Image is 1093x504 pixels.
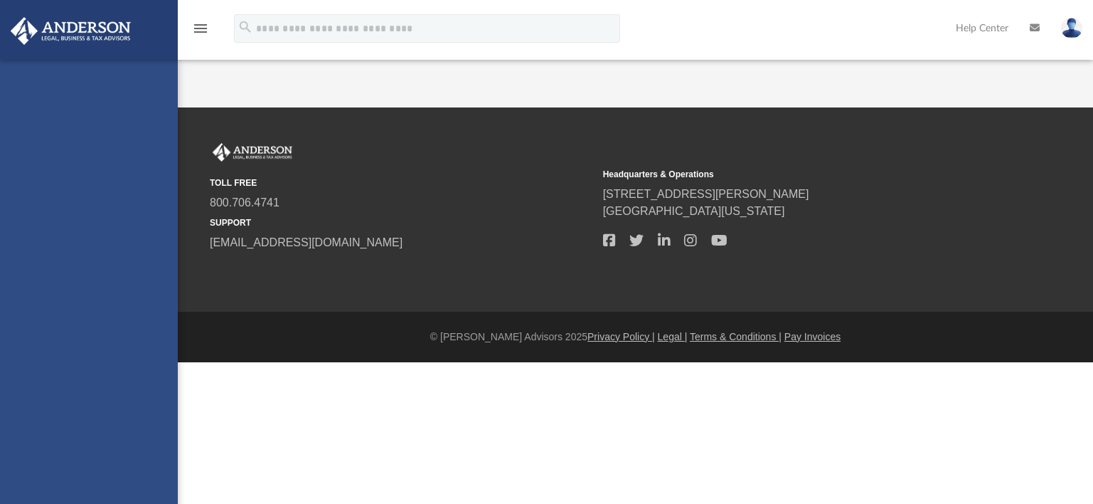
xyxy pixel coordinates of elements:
a: Terms & Conditions | [690,331,782,342]
img: User Pic [1061,18,1082,38]
i: menu [192,20,209,37]
img: Anderson Advisors Platinum Portal [6,17,135,45]
i: search [238,19,253,35]
div: © [PERSON_NAME] Advisors 2025 [178,330,1093,345]
a: Legal | [658,331,688,342]
a: Privacy Policy | [587,331,655,342]
small: SUPPORT [210,216,593,229]
a: [STREET_ADDRESS][PERSON_NAME] [603,188,809,200]
a: menu [192,27,209,37]
a: Pay Invoices [784,331,841,342]
a: 800.706.4741 [210,196,279,209]
a: [EMAIL_ADDRESS][DOMAIN_NAME] [210,236,402,248]
a: [GEOGRAPHIC_DATA][US_STATE] [603,205,785,217]
img: Anderson Advisors Platinum Portal [210,143,295,162]
small: TOLL FREE [210,177,593,189]
small: Headquarters & Operations [603,168,986,181]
